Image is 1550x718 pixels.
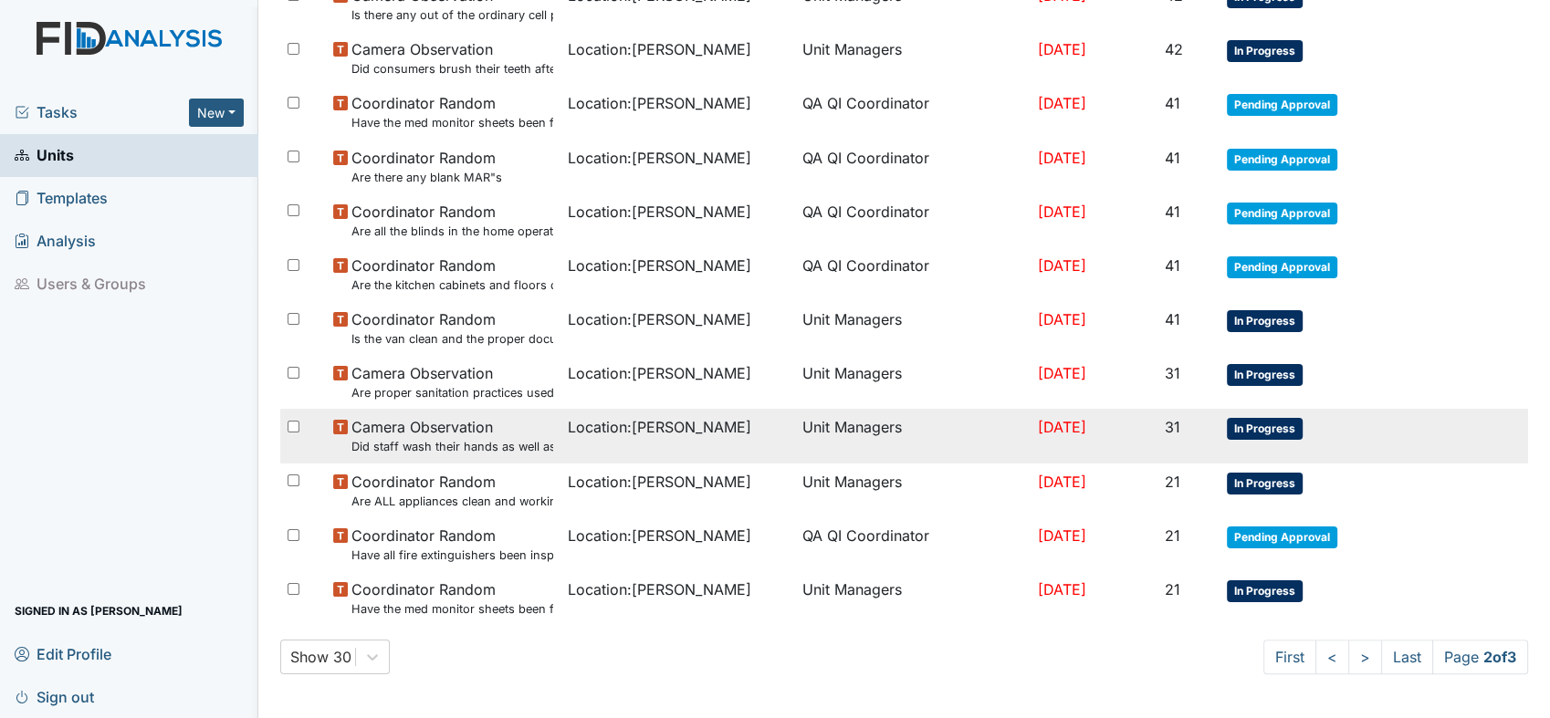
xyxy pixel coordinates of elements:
span: Pending Approval [1227,256,1337,278]
span: [DATE] [1038,149,1086,167]
td: Unit Managers [795,571,1030,625]
span: [DATE] [1038,418,1086,436]
span: 41 [1164,310,1179,328]
td: QA QI Coordinator [795,193,1030,247]
span: [DATE] [1038,310,1086,328]
span: In Progress [1227,473,1303,494]
td: Unit Managers [795,355,1030,409]
span: [DATE] [1038,526,1086,545]
span: Edit Profile [15,640,111,668]
small: Is there any out of the ordinary cell phone usage? [351,6,553,24]
div: Show 30 [290,646,351,668]
span: 31 [1164,418,1179,436]
span: [DATE] [1038,580,1086,598]
span: 21 [1164,473,1179,491]
span: Signed in as [PERSON_NAME] [15,597,183,625]
span: Page [1432,640,1528,674]
td: Unit Managers [795,409,1030,463]
span: 41 [1164,149,1179,167]
span: 41 [1164,256,1179,275]
span: [DATE] [1038,40,1086,58]
span: [DATE] [1038,364,1086,382]
td: QA QI Coordinator [795,517,1030,571]
span: Coordinator Random Are the kitchen cabinets and floors clean? [351,255,553,294]
span: 21 [1164,580,1179,598]
span: Location : [PERSON_NAME] [568,255,751,276]
small: Did consumers brush their teeth after the meal? [351,60,553,78]
span: Coordinator Random Are all the blinds in the home operational and clean? [351,201,553,240]
a: < [1315,640,1349,674]
span: 41 [1164,203,1179,221]
span: In Progress [1227,364,1303,386]
span: Units [15,141,74,170]
small: Are the kitchen cabinets and floors clean? [351,276,553,294]
td: QA QI Coordinator [795,247,1030,301]
a: Last [1381,640,1433,674]
button: New [189,99,244,127]
small: Is the van clean and the proper documentation been stored? [351,330,553,348]
small: Have all fire extinguishers been inspected? [351,546,553,564]
a: Tasks [15,101,189,123]
span: Location : [PERSON_NAME] [568,578,751,600]
span: 21 [1164,526,1179,545]
span: In Progress [1227,310,1303,332]
small: Are there any blank MAR"s [351,169,502,186]
span: Location : [PERSON_NAME] [568,362,751,384]
span: 31 [1164,364,1179,382]
span: Camera Observation Are proper sanitation practices used by staff and encouraged with consumers? [351,362,553,401]
span: Location : [PERSON_NAME] [568,416,751,438]
span: Camera Observation Did consumers brush their teeth after the meal? [351,38,553,78]
span: In Progress [1227,418,1303,440]
span: Coordinator Random Have the med monitor sheets been filled out? [351,92,553,131]
span: Pending Approval [1227,94,1337,116]
span: Coordinator Random Are there any blank MAR"s [351,147,502,186]
small: Did staff wash their hands as well as the consumer's prior to starting each med pass? [351,438,553,455]
small: Have the med monitor sheets been filled out? [351,600,553,618]
small: Have the med monitor sheets been filled out? [351,114,553,131]
span: [DATE] [1038,473,1086,491]
span: Coordinator Random Are ALL appliances clean and working properly? [351,471,553,510]
span: In Progress [1227,580,1303,602]
span: Pending Approval [1227,149,1337,171]
span: Location : [PERSON_NAME] [568,525,751,546]
span: [DATE] [1038,203,1086,221]
span: Analysis [15,227,96,255]
small: Are proper sanitation practices used by staff and encouraged with consumers? [351,384,553,401]
span: Coordinator Random Have the med monitor sheets been filled out? [351,578,553,618]
span: Sign out [15,682,94,711]
span: Location : [PERSON_NAME] [568,38,751,60]
span: [DATE] [1038,256,1086,275]
small: Are all the blinds in the home operational and clean? [351,223,553,240]
nav: task-pagination [1263,640,1528,674]
td: Unit Managers [795,463,1030,517]
span: Coordinator Random Is the van clean and the proper documentation been stored? [351,308,553,348]
span: In Progress [1227,40,1303,62]
td: QA QI Coordinator [795,85,1030,139]
span: Templates [15,184,108,213]
span: Location : [PERSON_NAME] [568,201,751,223]
span: [DATE] [1038,94,1086,112]
td: QA QI Coordinator [795,140,1030,193]
span: Location : [PERSON_NAME] [568,147,751,169]
span: 41 [1164,94,1179,112]
span: 42 [1164,40,1182,58]
strong: 2 of 3 [1483,648,1516,666]
td: Unit Managers [795,301,1030,355]
td: Unit Managers [795,31,1030,85]
span: Location : [PERSON_NAME] [568,471,751,493]
a: > [1348,640,1382,674]
span: Coordinator Random Have all fire extinguishers been inspected? [351,525,553,564]
span: Location : [PERSON_NAME] [568,92,751,114]
small: Are ALL appliances clean and working properly? [351,493,553,510]
span: Location : [PERSON_NAME] [568,308,751,330]
span: Camera Observation Did staff wash their hands as well as the consumer's prior to starting each me... [351,416,553,455]
span: Pending Approval [1227,526,1337,548]
a: First [1263,640,1316,674]
span: Pending Approval [1227,203,1337,224]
